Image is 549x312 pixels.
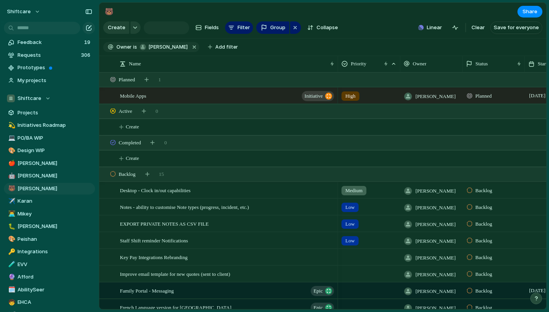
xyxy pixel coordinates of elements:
[4,284,95,296] a: 🗓️AbilitySeer
[7,261,15,268] button: 🧪
[192,21,222,34] button: Fields
[4,145,95,156] a: 🎨Design WIP
[517,6,542,18] button: Share
[415,304,456,312] span: [PERSON_NAME]
[415,237,456,245] span: [PERSON_NAME]
[415,221,456,228] span: [PERSON_NAME]
[203,42,243,53] button: Add filter
[8,146,14,155] div: 🎨
[8,159,14,168] div: 🍎
[475,220,492,228] span: Backlog
[270,24,285,32] span: Group
[475,237,492,245] span: Backlog
[7,185,15,193] button: 🐻
[7,248,15,256] button: 🔑
[7,8,31,16] span: shiftcare
[415,204,456,212] span: [PERSON_NAME]
[4,271,95,283] a: 🔮Afford
[415,254,456,262] span: [PERSON_NAME]
[18,160,92,167] span: [PERSON_NAME]
[103,21,129,34] button: Create
[4,107,95,119] a: Projects
[18,77,92,84] span: My projects
[18,223,92,230] span: [PERSON_NAME]
[156,107,158,115] span: 0
[8,172,14,181] div: 🤖
[120,91,146,100] span: Mobile Apps
[475,270,492,278] span: Backlog
[225,21,253,34] button: Filter
[119,107,132,115] span: Active
[4,246,95,258] a: 🔑Integrations
[527,286,547,295] span: [DATE]
[8,298,14,307] div: 🧒
[7,160,15,167] button: 🍎
[18,210,92,218] span: Mikey
[415,22,445,33] button: Linear
[18,95,41,102] span: Shiftcare
[345,203,355,211] span: Low
[8,285,14,294] div: 🗓️
[4,75,95,86] a: My projects
[18,248,92,256] span: Integrations
[4,183,95,195] a: 🐻[PERSON_NAME]
[84,39,92,46] span: 19
[138,43,189,51] button: [PERSON_NAME]
[4,37,95,48] a: Feedback19
[120,269,230,278] span: Improve email template for new quotes (sent to client)
[215,44,238,51] span: Add filter
[119,170,135,178] span: Backlog
[4,296,95,308] div: 🧒EHCA
[475,254,492,261] span: Backlog
[523,8,537,16] span: Share
[4,195,95,207] a: ✈️Karan
[4,93,95,104] button: Shiftcare
[415,93,456,100] span: [PERSON_NAME]
[475,287,492,295] span: Backlog
[105,6,113,17] div: 🐻
[311,286,334,296] button: Epic
[18,147,92,154] span: Design WIP
[4,158,95,169] a: 🍎[PERSON_NAME]
[158,76,161,84] span: 1
[8,133,14,142] div: 💻
[4,62,95,74] a: Prototypes
[120,286,174,295] span: Family Portal - Messaging
[4,233,95,245] div: 🎨Peishan
[18,64,92,72] span: Prototypes
[475,304,492,312] span: Backlog
[164,139,167,147] span: 0
[120,303,231,312] span: French Language version for [GEOGRAPHIC_DATA]
[345,187,362,195] span: Medium
[7,121,15,129] button: 💫
[4,49,95,61] a: Requests306
[8,273,14,282] div: 🔮
[494,24,539,32] span: Save for everyone
[345,237,355,245] span: Low
[415,271,456,279] span: [PERSON_NAME]
[120,236,188,245] span: Staff Shift reminder Notifications
[108,24,125,32] span: Create
[527,91,547,100] span: [DATE]
[490,21,542,34] button: Save for everyone
[205,24,219,32] span: Fields
[415,287,456,295] span: [PERSON_NAME]
[427,24,442,32] span: Linear
[7,223,15,230] button: 🐛
[18,298,92,306] span: EHCA
[313,286,323,296] span: Epic
[475,203,492,211] span: Backlog
[18,273,92,281] span: Afford
[4,170,95,182] div: 🤖[PERSON_NAME]
[4,221,95,232] div: 🐛[PERSON_NAME]
[159,170,164,178] span: 15
[8,247,14,256] div: 🔑
[126,123,139,131] span: Create
[345,220,355,228] span: Low
[18,235,92,243] span: Peishan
